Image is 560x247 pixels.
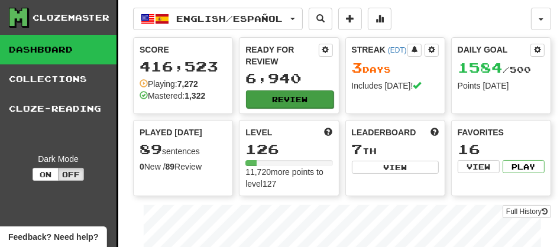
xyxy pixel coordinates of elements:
div: 16 [458,142,545,157]
div: New / Review [140,161,226,173]
span: Score more points to level up [325,126,333,138]
strong: 7,272 [177,79,198,89]
span: Leaderboard [352,126,416,138]
strong: 1,322 [184,91,205,100]
div: Dark Mode [9,153,108,165]
div: Daily Goal [458,44,530,57]
span: 1584 [458,59,503,76]
button: Off [58,168,84,181]
span: This week in points, UTC [430,126,439,138]
a: Full History [503,205,551,218]
strong: 0 [140,162,144,171]
div: Streak [352,44,407,56]
div: 11,720 more points to level 127 [245,166,332,190]
div: Includes [DATE]! [352,80,439,92]
div: sentences [140,142,226,157]
button: English/Español [133,8,303,30]
div: 416,523 [140,59,226,74]
div: Ready for Review [245,44,318,67]
button: Play [503,160,545,173]
div: Favorites [458,126,545,138]
span: English / Español [177,14,283,24]
span: 3 [352,59,363,76]
div: 126 [245,142,332,157]
button: View [458,160,500,173]
div: Clozemaster [33,12,109,24]
div: 6,940 [245,71,332,86]
span: Level [245,126,272,138]
div: Playing: [140,78,198,90]
div: th [352,142,439,157]
div: Day s [352,60,439,76]
button: On [33,168,59,181]
button: View [352,161,439,174]
span: Played [DATE] [140,126,202,138]
a: (EDT) [388,46,407,54]
span: / 500 [458,64,531,74]
span: 89 [140,141,162,157]
strong: 89 [166,162,175,171]
div: Score [140,44,226,56]
button: More stats [368,8,391,30]
button: Search sentences [309,8,332,30]
div: Mastered: [140,90,205,102]
button: Add sentence to collection [338,8,362,30]
span: 7 [352,141,363,157]
button: Review [246,90,333,108]
div: Points [DATE] [458,80,545,92]
span: Open feedback widget [8,231,98,243]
